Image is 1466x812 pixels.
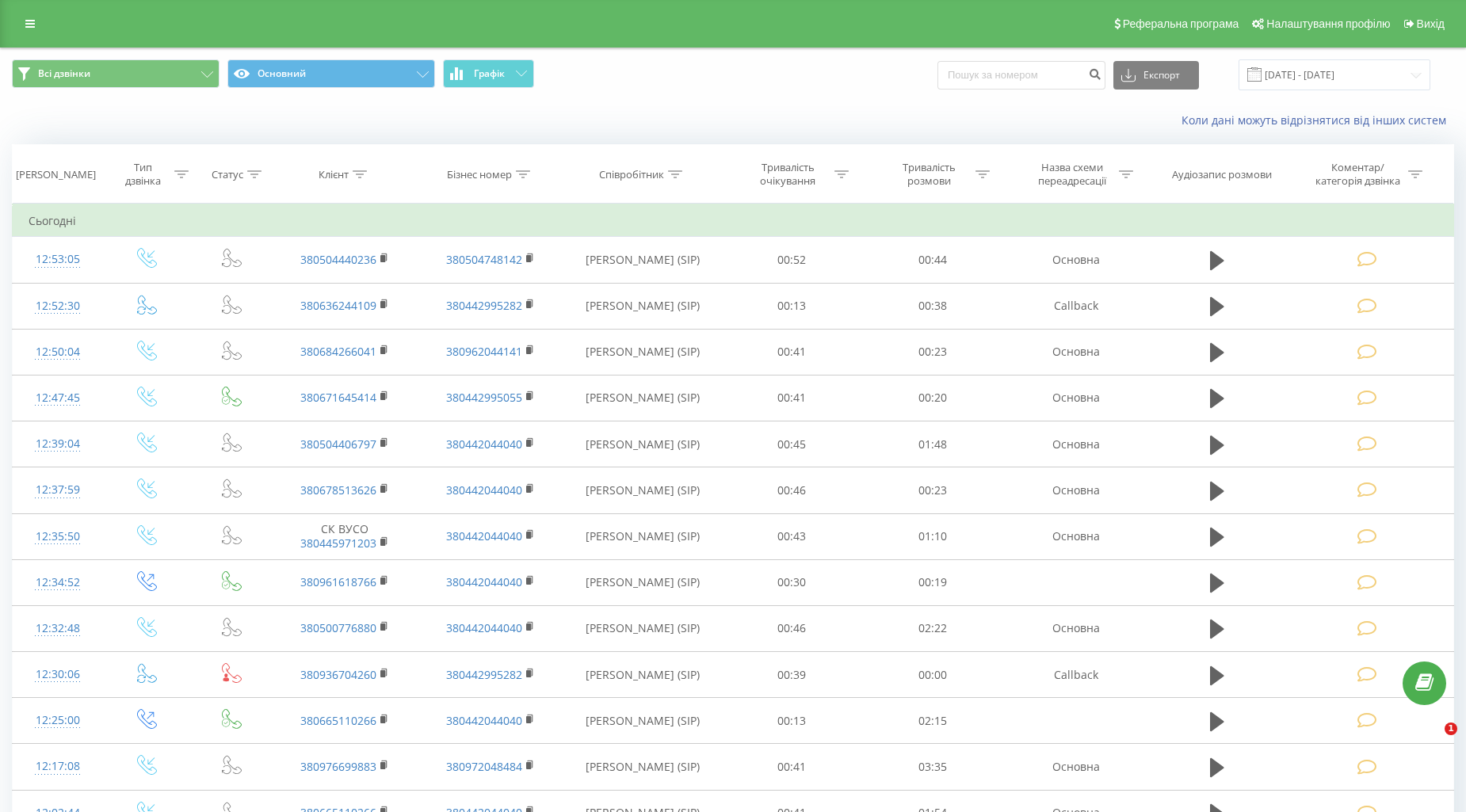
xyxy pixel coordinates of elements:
a: 380961618766 [300,574,376,589]
td: 00:44 [862,237,1003,283]
div: 12:25:00 [29,705,86,736]
td: 01:48 [862,421,1003,467]
td: Основна [1003,237,1150,283]
a: 380972048484 [446,759,522,774]
td: 00:30 [722,559,863,605]
td: [PERSON_NAME] (SIP) [564,329,722,375]
div: Співробітник [599,168,664,181]
td: СК ВУСО [271,513,418,559]
a: 380442044040 [446,574,522,589]
input: Пошук за номером [937,61,1105,90]
td: 02:22 [862,605,1003,651]
a: 380442995282 [446,298,522,313]
a: 380665110266 [300,713,376,728]
div: Бізнес номер [447,168,512,181]
div: Назва схеми переадресації [1030,161,1115,188]
div: 12:47:45 [29,383,86,414]
a: 380962044141 [446,344,522,359]
button: Експорт [1113,61,1199,90]
td: 00:41 [722,329,863,375]
iframe: Intercom live chat [1412,722,1450,761]
td: [PERSON_NAME] (SIP) [564,283,722,329]
div: 12:37:59 [29,475,86,505]
div: 12:52:30 [29,291,86,322]
td: [PERSON_NAME] (SIP) [564,467,722,513]
td: Основна [1003,421,1150,467]
a: 380442044040 [446,620,522,635]
a: 380442044040 [446,482,522,497]
span: Налаштування профілю [1266,17,1390,30]
td: [PERSON_NAME] (SIP) [564,559,722,605]
a: 380504748142 [446,252,522,267]
a: 380504440236 [300,252,376,267]
a: 380442995055 [446,390,522,405]
td: 00:20 [862,375,1003,421]
div: Коментар/категорія дзвінка [1311,161,1404,188]
a: 380442044040 [446,436,522,452]
a: 380442995282 [446,667,522,682]
div: 12:30:06 [29,659,86,690]
td: 00:13 [722,698,863,744]
div: 12:17:08 [29,751,86,782]
div: Клієнт [319,168,349,181]
div: Тривалість розмови [887,161,972,188]
button: Основний [227,59,435,88]
td: Основна [1003,605,1150,651]
a: 380684266041 [300,344,376,359]
div: 12:39:04 [29,429,86,459]
a: 380504406797 [300,436,376,452]
td: [PERSON_NAME] (SIP) [564,652,722,698]
a: 380500776880 [300,620,376,635]
div: [PERSON_NAME] [16,168,96,181]
td: 00:41 [722,744,863,790]
td: 00:46 [722,605,863,651]
a: 380636244109 [300,298,376,313]
a: 380936704260 [300,667,376,682]
td: 00:19 [862,559,1003,605]
td: Callback [1003,652,1150,698]
td: 00:23 [862,329,1003,375]
div: 12:35:50 [29,521,86,552]
td: 01:10 [862,513,1003,559]
div: 12:50:04 [29,337,86,368]
a: 380678513626 [300,482,376,497]
div: Тривалість очікування [746,161,830,188]
div: Аудіозапис розмови [1172,168,1272,181]
td: Основна [1003,329,1150,375]
button: Графік [443,59,534,88]
td: 00:39 [722,652,863,698]
td: 00:43 [722,513,863,559]
span: Реферальна програма [1123,17,1239,30]
td: 00:38 [862,283,1003,329]
td: Основна [1003,744,1150,790]
div: Тип дзвінка [116,161,170,188]
a: 380442044040 [446,528,522,543]
td: [PERSON_NAME] (SIP) [564,744,722,790]
td: 00:23 [862,467,1003,513]
div: 12:32:48 [29,613,86,644]
td: 02:15 [862,698,1003,744]
td: [PERSON_NAME] (SIP) [564,237,722,283]
td: 00:52 [722,237,863,283]
td: 00:00 [862,652,1003,698]
td: [PERSON_NAME] (SIP) [564,375,722,421]
td: [PERSON_NAME] (SIP) [564,605,722,651]
td: 00:45 [722,421,863,467]
span: 1 [1445,722,1457,735]
td: Сьогодні [13,205,1454,237]
td: Основна [1003,467,1150,513]
span: Вихід [1417,17,1445,30]
a: Коли дані можуть відрізнятися вiд інших систем [1182,112,1454,128]
div: Статус [212,168,243,181]
div: 12:53:05 [29,244,86,275]
a: 380976699883 [300,759,376,774]
td: 00:13 [722,283,863,329]
a: 380445971203 [300,536,376,551]
td: Callback [1003,283,1150,329]
td: Основна [1003,513,1150,559]
td: [PERSON_NAME] (SIP) [564,513,722,559]
td: [PERSON_NAME] (SIP) [564,698,722,744]
div: 12:34:52 [29,567,86,598]
button: Всі дзвінки [12,59,220,88]
td: [PERSON_NAME] (SIP) [564,421,722,467]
